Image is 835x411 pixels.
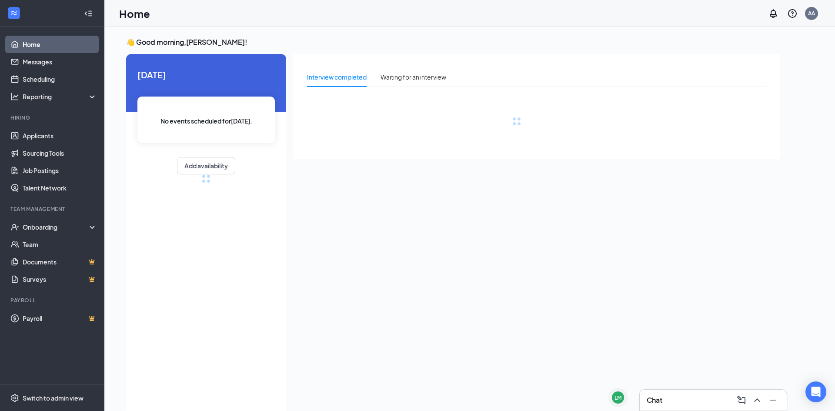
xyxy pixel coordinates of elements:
a: Scheduling [23,70,97,88]
svg: QuestionInfo [787,8,798,19]
div: loading meetings... [202,174,210,183]
svg: Analysis [10,92,19,101]
h1: Home [119,6,150,21]
svg: ComposeMessage [736,395,747,405]
svg: Collapse [84,9,93,18]
div: Waiting for an interview [381,72,446,82]
button: Minimize [766,393,780,407]
svg: UserCheck [10,223,19,231]
a: Job Postings [23,162,97,179]
span: No events scheduled for [DATE] . [160,116,252,126]
a: Sourcing Tools [23,144,97,162]
button: ChevronUp [750,393,764,407]
div: Team Management [10,205,95,213]
a: Messages [23,53,97,70]
div: Onboarding [23,223,90,231]
div: Reporting [23,92,97,101]
div: Switch to admin view [23,394,83,402]
div: AA [808,10,815,17]
svg: Settings [10,394,19,402]
a: PayrollCrown [23,310,97,327]
a: Team [23,236,97,253]
a: SurveysCrown [23,271,97,288]
div: Interview completed [307,72,367,82]
svg: Notifications [768,8,778,19]
button: Add availability [177,157,235,174]
button: ComposeMessage [735,393,748,407]
div: LM [615,394,621,401]
a: Applicants [23,127,97,144]
svg: ChevronUp [752,395,762,405]
div: Hiring [10,114,95,121]
div: Payroll [10,297,95,304]
a: Home [23,36,97,53]
a: DocumentsCrown [23,253,97,271]
svg: Minimize [768,395,778,405]
svg: WorkstreamLogo [10,9,18,17]
h3: Chat [647,395,662,405]
div: Open Intercom Messenger [805,381,826,402]
a: Talent Network [23,179,97,197]
span: [DATE] [137,68,275,81]
h3: 👋 Good morning, [PERSON_NAME] ! [126,37,780,47]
